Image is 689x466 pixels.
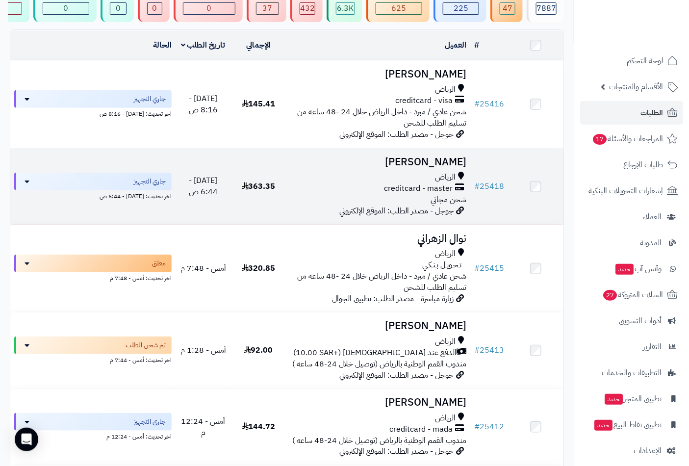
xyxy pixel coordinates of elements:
[180,344,226,356] span: أمس - 1:28 م
[300,2,315,14] span: 432
[290,320,467,332] h3: [PERSON_NAME]
[602,288,663,302] span: السلات المتروكة
[474,421,480,433] span: #
[443,3,479,14] div: 225
[181,415,225,439] span: أمس - 12:24 م
[293,347,457,359] span: الدفع عند [DEMOGRAPHIC_DATA] (+10.00 SAR)
[435,336,456,347] span: الرياض
[290,69,467,80] h3: [PERSON_NAME]
[189,93,218,116] span: [DATE] - 8:16 ص
[580,335,683,359] a: التقارير
[290,397,467,408] h3: [PERSON_NAME]
[207,2,212,14] span: 0
[14,190,172,201] div: اخر تحديث: [DATE] - 6:44 ص
[602,366,662,380] span: التطبيقات والخدمات
[627,54,663,68] span: لوحة التحكم
[594,420,612,431] span: جديد
[474,181,480,192] span: #
[134,94,166,104] span: جاري التجهيز
[300,3,315,14] div: 432
[180,262,226,274] span: أمس - 7:48 م
[474,98,504,110] a: #25416
[622,25,680,46] img: logo-2.png
[536,2,556,14] span: 7887
[580,153,683,177] a: طلبات الإرجاع
[256,3,279,14] div: 37
[435,84,456,95] span: الرياض
[134,417,166,427] span: جاري التجهيز
[337,2,354,14] span: 6.3K
[580,101,683,125] a: الطلبات
[64,2,69,14] span: 0
[126,340,166,350] span: تم شحن الطلب
[580,205,683,229] a: العملاء
[389,424,453,435] span: creditcard - mada
[474,98,480,110] span: #
[640,106,663,120] span: الطلبات
[474,344,504,356] a: #25413
[643,340,662,354] span: التقارير
[242,262,276,274] span: 320.85
[244,344,273,356] span: 92.00
[242,421,276,433] span: 144.72
[580,413,683,437] a: تطبيق نقاط البيعجديد
[474,262,480,274] span: #
[474,262,504,274] a: #25415
[339,129,454,140] span: جوجل - مصدر الطلب: الموقع الإلكتروني
[297,106,466,129] span: شحن عادي / مبرد - داخل الرياض خلال 24 -48 ساعه من تسليم الطلب للشحن
[336,3,355,14] div: 6333
[580,127,683,151] a: المراجعات والأسئلة17
[116,2,121,14] span: 0
[609,80,663,94] span: الأقسام والمنتجات
[580,231,683,255] a: المدونة
[14,354,172,364] div: اخر تحديث: أمس - 7:44 م
[435,413,456,424] span: الرياض
[623,158,663,172] span: طلبات الإرجاع
[642,210,662,224] span: العملاء
[615,264,634,275] span: جديد
[384,183,453,194] span: creditcard - master
[14,272,172,283] div: اخر تحديث: أمس - 7:48 م
[422,259,461,271] span: تـحـويـل بـنـكـي
[339,205,454,217] span: جوجل - مصدر الطلب: الموقع الإلكتروني
[614,262,662,276] span: وآتس آب
[339,445,454,457] span: جوجل - مصدر الطلب: الموقع الإلكتروني
[14,431,172,441] div: اخر تحديث: أمس - 12:24 م
[640,236,662,250] span: المدونة
[580,309,683,333] a: أدوات التسويق
[474,421,504,433] a: #25412
[43,3,89,14] div: 0
[152,259,166,268] span: معلق
[263,2,273,14] span: 37
[395,95,453,106] span: creditcard - visa
[134,177,166,186] span: جاري التجهيز
[580,361,683,385] a: التطبيقات والخدمات
[454,2,468,14] span: 225
[500,3,515,14] div: 47
[474,181,504,192] a: #25418
[290,233,467,244] h3: نوال الزهراني
[189,175,218,198] span: [DATE] - 6:44 ص
[580,179,683,203] a: إشعارات التحويلات البنكية
[503,2,512,14] span: 47
[183,3,235,14] div: 0
[292,435,466,446] span: مندوب القمم الوطنية بالرياض (توصيل خلال 24-48 ساعه )
[290,156,467,168] h3: [PERSON_NAME]
[580,257,683,281] a: وآتس آبجديد
[332,293,454,305] span: زيارة مباشرة - مصدر الطلب: تطبيق الجوال
[604,392,662,406] span: تطبيق المتجر
[580,439,683,463] a: الإعدادات
[592,132,663,146] span: المراجعات والأسئلة
[110,3,126,14] div: 0
[474,344,480,356] span: #
[580,283,683,307] a: السلات المتروكة27
[474,39,479,51] a: #
[242,98,276,110] span: 145.41
[148,3,162,14] div: 0
[634,444,662,458] span: الإعدادات
[376,3,422,14] div: 625
[593,134,607,145] span: 17
[431,194,466,206] span: شحن مجاني
[605,394,623,405] span: جديد
[619,314,662,328] span: أدوات التسويق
